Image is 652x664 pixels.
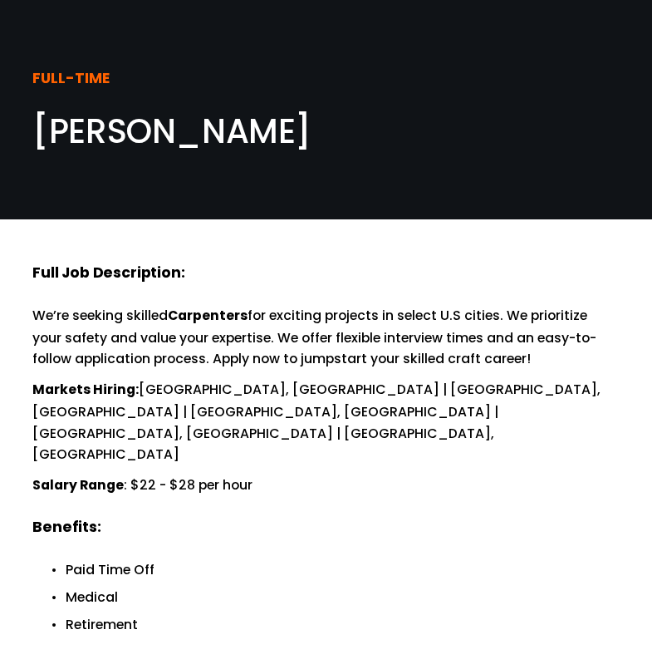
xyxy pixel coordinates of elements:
[66,614,620,635] p: Retirement
[66,559,620,580] p: Paid Time Off
[32,380,139,402] strong: Markets Hiring:
[32,475,124,498] strong: Salary Range
[66,587,620,607] p: Medical
[32,66,110,92] strong: FULL-TIME
[32,261,184,287] strong: Full Job Description:
[32,515,100,541] strong: Benefits:
[32,108,311,155] span: [PERSON_NAME]
[32,305,620,370] p: We’re seeking skilled for exciting projects in select U.S cities. We prioritize your safety and v...
[168,306,248,328] strong: Carpenters
[32,379,620,465] p: [GEOGRAPHIC_DATA], [GEOGRAPHIC_DATA] | [GEOGRAPHIC_DATA], [GEOGRAPHIC_DATA] | [GEOGRAPHIC_DATA], ...
[32,475,620,497] p: : $22 - $28 per hour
